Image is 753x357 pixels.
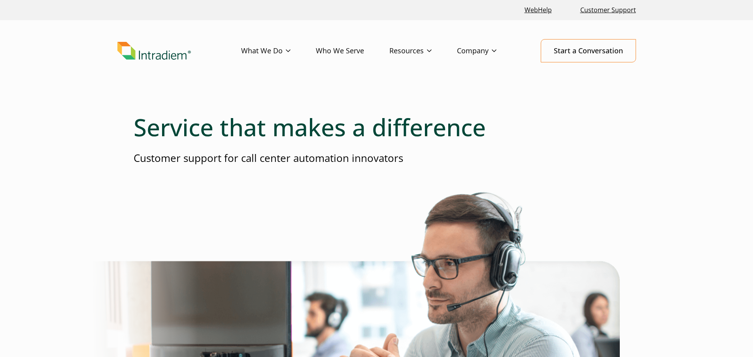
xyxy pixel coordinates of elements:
[521,2,555,19] a: Link opens in a new window
[389,39,457,62] a: Resources
[316,39,389,62] a: Who We Serve
[117,42,191,60] img: Intradiem
[541,39,636,62] a: Start a Conversation
[117,42,241,60] a: Link to homepage of Intradiem
[241,39,316,62] a: What We Do
[577,2,639,19] a: Customer Support
[134,113,620,141] h1: Service that makes a difference
[134,151,620,165] p: Customer support for call center automation innovators
[457,39,522,62] a: Company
